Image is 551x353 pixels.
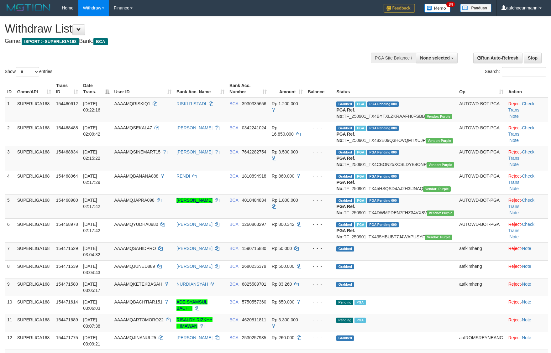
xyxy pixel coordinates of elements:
[242,149,266,154] span: Copy 7642282754 to clipboard
[457,278,506,296] td: aafkimheng
[371,53,416,63] div: PGA Site Balance /
[427,210,454,216] span: Vendor URL: https://trx4.1velocity.biz
[336,335,354,341] span: Grabbed
[336,246,354,252] span: Grabbed
[15,260,54,278] td: SUPERLIGA168
[5,260,15,278] td: 8
[176,335,213,340] a: [PERSON_NAME]
[367,174,399,179] span: PGA Pending
[242,125,266,130] span: Copy 0342241024 to clipboard
[506,296,548,314] td: ·
[308,125,332,131] div: - - -
[510,210,519,215] a: Note
[508,264,521,269] a: Reject
[506,260,548,278] td: ·
[508,299,521,304] a: Reject
[227,80,269,98] th: Bank Acc. Number: activate to sort column ascending
[506,146,548,170] td: · ·
[367,101,399,107] span: PGA Pending
[336,132,355,143] b: PGA Ref. No:
[56,264,78,269] span: 154471539
[229,299,238,304] span: BCA
[5,332,15,350] td: 12
[508,222,521,227] a: Reject
[336,228,355,239] b: PGA Ref. No:
[308,101,332,107] div: - - -
[508,335,521,340] a: Reject
[354,300,365,305] span: Marked by aafnonsreyleab
[446,2,455,7] span: 34
[423,186,450,192] span: Vendor URL: https://trx4.1velocity.biz
[83,222,100,233] span: [DATE] 02:17:42
[334,170,457,194] td: TF_250901_TX45HSQSD4AJ2H3IJNAQ
[229,317,238,322] span: BCA
[506,278,548,296] td: ·
[15,146,54,170] td: SUPERLIGA168
[334,146,457,170] td: TF_250901_TX4CBON25XCSLDYB4ONP
[506,332,548,350] td: ·
[522,335,531,340] a: Note
[5,314,15,332] td: 11
[308,173,332,179] div: - - -
[15,314,54,332] td: SUPERLIGA168
[229,246,238,251] span: BCA
[522,264,531,269] a: Note
[114,222,158,227] span: AAAAMQYUDHA0980
[83,282,100,293] span: [DATE] 03:05:17
[56,282,78,287] span: 154471580
[308,299,332,305] div: - - -
[5,3,52,13] img: MOTION_logo.png
[242,299,266,304] span: Copy 5750557360 to clipboard
[425,114,452,119] span: Vendor URL: https://trx4.1velocity.biz
[16,67,39,76] select: Showentries
[176,101,206,106] a: RISKI RISTADI
[114,125,152,130] span: AAAAMQSEKAL47
[457,170,506,194] td: AUTOWD-BOT-PGA
[5,67,52,76] label: Show entries
[336,180,355,191] b: PGA Ref. No:
[336,318,353,323] span: Pending
[336,198,354,203] span: Grabbed
[508,174,521,179] a: Reject
[308,263,332,269] div: - - -
[114,101,150,106] span: AAAAMQRISKIQ1
[508,282,521,287] a: Reject
[176,246,213,251] a: [PERSON_NAME]
[242,317,266,322] span: Copy 4620811811 to clipboard
[114,317,164,322] span: AAAAMQARTOMORO22
[457,98,506,122] td: AUTOWD-BOT-PGA
[524,53,542,63] a: Stop
[506,122,548,146] td: · ·
[336,222,354,227] span: Grabbed
[272,246,292,251] span: Rp 50.000
[508,246,521,251] a: Reject
[114,299,163,304] span: AAAAMQBACHTIAR151
[5,38,361,44] h4: Game: Bank:
[426,138,453,143] span: Vendor URL: https://trx4.1velocity.biz
[336,150,354,155] span: Grabbed
[15,80,54,98] th: Game/API: activate to sort column ascending
[272,299,294,304] span: Rp 650.000
[242,335,266,340] span: Copy 2530257935 to clipboard
[336,174,354,179] span: Grabbed
[5,146,15,170] td: 3
[506,194,548,218] td: · ·
[229,222,238,227] span: BCA
[485,67,546,76] label: Search:
[83,246,100,257] span: [DATE] 03:04:32
[15,98,54,122] td: SUPERLIGA168
[5,98,15,122] td: 1
[114,282,162,287] span: AAAAMQKETEKBASAH
[229,101,238,106] span: BCA
[508,174,534,185] a: Check Trans
[336,107,355,119] b: PGA Ref. No:
[457,146,506,170] td: AUTOWD-BOT-PGA
[522,299,531,304] a: Note
[272,149,298,154] span: Rp 3.500.000
[425,235,452,240] span: Vendor URL: https://trx4.1velocity.biz
[355,150,366,155] span: Marked by aafnonsreyleab
[176,222,213,227] a: [PERSON_NAME]
[522,317,531,322] a: Note
[272,125,294,137] span: Rp 16.850.000
[56,198,78,203] span: 154468980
